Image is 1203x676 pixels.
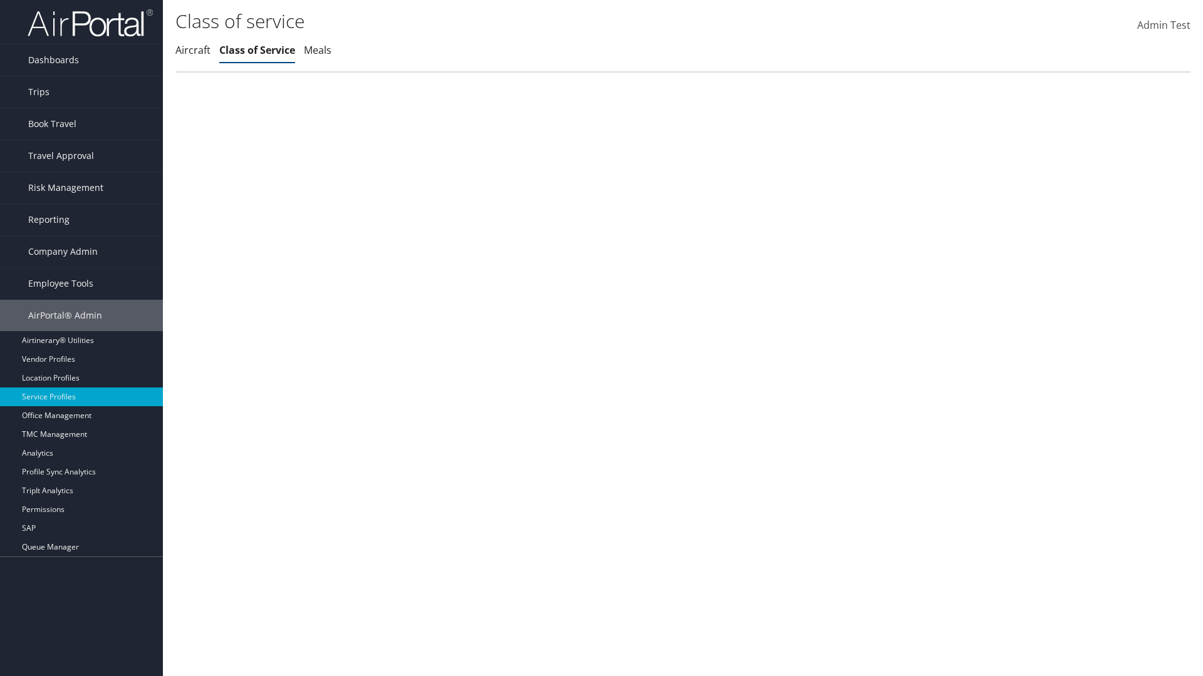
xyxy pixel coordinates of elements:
span: Book Travel [28,108,76,140]
span: Employee Tools [28,268,93,299]
span: AirPortal® Admin [28,300,102,331]
a: Meals [304,43,331,57]
span: Reporting [28,204,70,235]
span: Travel Approval [28,140,94,172]
span: Trips [28,76,49,108]
a: Class of Service [219,43,295,57]
h1: Class of service [175,8,852,34]
span: Risk Management [28,172,103,203]
span: Admin Test [1137,18,1190,32]
span: Dashboards [28,44,79,76]
a: Admin Test [1137,6,1190,45]
a: Aircraft [175,43,211,57]
img: airportal-logo.png [28,8,153,38]
span: Company Admin [28,236,98,267]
